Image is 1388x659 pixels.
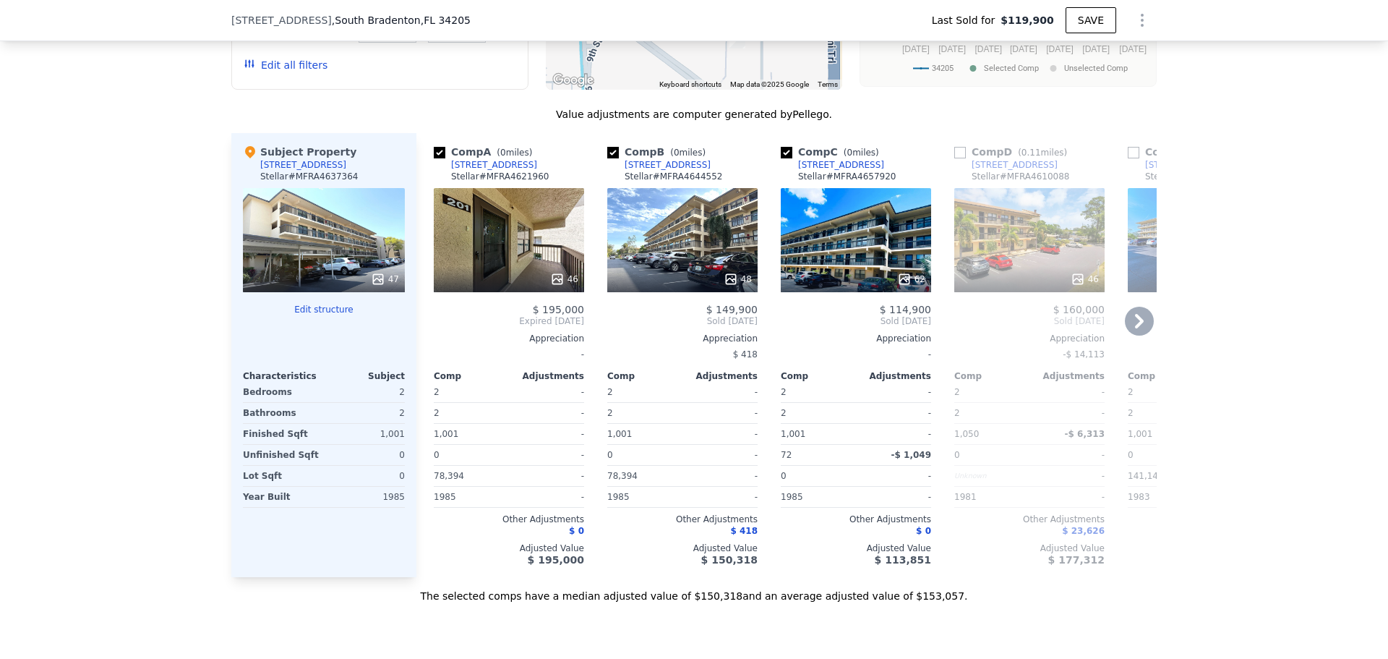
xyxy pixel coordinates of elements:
[781,159,884,171] a: [STREET_ADDRESS]
[1065,429,1105,439] span: -$ 6,313
[1032,445,1105,465] div: -
[512,445,584,465] div: -
[607,370,682,382] div: Comp
[685,466,758,486] div: -
[324,370,405,382] div: Subject
[371,272,399,286] div: 47
[1062,526,1105,536] span: $ 23,626
[243,424,321,444] div: Finished Sqft
[1128,6,1157,35] button: Show Options
[838,148,885,158] span: ( miles)
[798,159,884,171] div: [STREET_ADDRESS]
[685,424,758,444] div: -
[1082,44,1110,54] text: [DATE]
[607,450,613,460] span: 0
[327,466,405,486] div: 0
[434,145,538,159] div: Comp A
[1128,471,1164,481] span: 141,144
[1128,403,1200,423] div: 2
[434,487,506,507] div: 1985
[434,387,440,397] span: 2
[972,171,1070,182] div: Stellar # MFRA4610088
[607,487,680,507] div: 1985
[897,272,925,286] div: 62
[625,159,711,171] div: [STREET_ADDRESS]
[549,71,597,90] a: Open this area in Google Maps (opens a new window)
[1128,429,1152,439] span: 1,001
[1128,333,1278,344] div: Appreciation
[1053,304,1105,315] span: $ 160,000
[730,80,809,88] span: Map data ©2025 Google
[607,145,711,159] div: Comp B
[674,148,680,158] span: 0
[781,315,931,327] span: Sold [DATE]
[550,272,578,286] div: 46
[327,445,405,465] div: 0
[1032,403,1105,423] div: -
[954,450,960,460] span: 0
[954,403,1027,423] div: 2
[1010,44,1037,54] text: [DATE]
[798,171,896,182] div: Stellar # MFRA4657920
[607,315,758,327] span: Sold [DATE]
[1128,487,1200,507] div: 1983
[1021,148,1041,158] span: 0.11
[724,272,752,286] div: 48
[781,450,792,460] span: 72
[1128,450,1134,460] span: 0
[434,450,440,460] span: 0
[1032,382,1105,402] div: -
[1066,7,1116,33] button: SAVE
[1145,171,1243,182] div: Stellar # MFRA4631428
[260,171,359,182] div: Stellar # MFRA4637364
[607,543,758,554] div: Adjusted Value
[1032,487,1105,507] div: -
[859,487,931,507] div: -
[1032,466,1105,486] div: -
[434,333,584,344] div: Appreciation
[954,487,1027,507] div: 1981
[781,370,856,382] div: Comp
[781,487,853,507] div: 1985
[682,370,758,382] div: Adjustments
[512,424,584,444] div: -
[607,387,613,397] span: 2
[685,382,758,402] div: -
[451,171,549,182] div: Stellar # MFRA4621960
[607,159,711,171] a: [STREET_ADDRESS]
[243,145,356,159] div: Subject Property
[434,315,584,327] span: Expired [DATE]
[1119,44,1147,54] text: [DATE]
[434,403,506,423] div: 2
[706,304,758,315] span: $ 149,900
[1128,145,1240,159] div: Comp E
[932,13,1001,27] span: Last Sold for
[659,80,721,90] button: Keyboard shortcuts
[859,403,931,423] div: -
[1064,64,1128,73] text: Unselected Comp
[954,466,1027,486] div: Unknown
[781,344,931,365] div: -
[859,424,931,444] div: -
[733,349,758,360] span: $ 418
[434,344,584,365] div: -
[954,333,1105,344] div: Appreciation
[954,145,1073,159] div: Comp D
[327,403,405,423] div: 2
[1029,370,1105,382] div: Adjustments
[781,429,805,439] span: 1,001
[685,487,758,507] div: -
[685,445,758,465] div: -
[1048,554,1105,566] span: $ 177,312
[880,304,931,315] span: $ 114,900
[781,333,931,344] div: Appreciation
[1128,159,1231,171] a: [STREET_ADDRESS]
[434,514,584,525] div: Other Adjustments
[243,403,321,423] div: Bathrooms
[902,44,930,54] text: [DATE]
[954,315,1105,327] span: Sold [DATE]
[434,159,537,171] a: [STREET_ADDRESS]
[781,471,787,481] span: 0
[954,387,960,397] span: 2
[1046,44,1074,54] text: [DATE]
